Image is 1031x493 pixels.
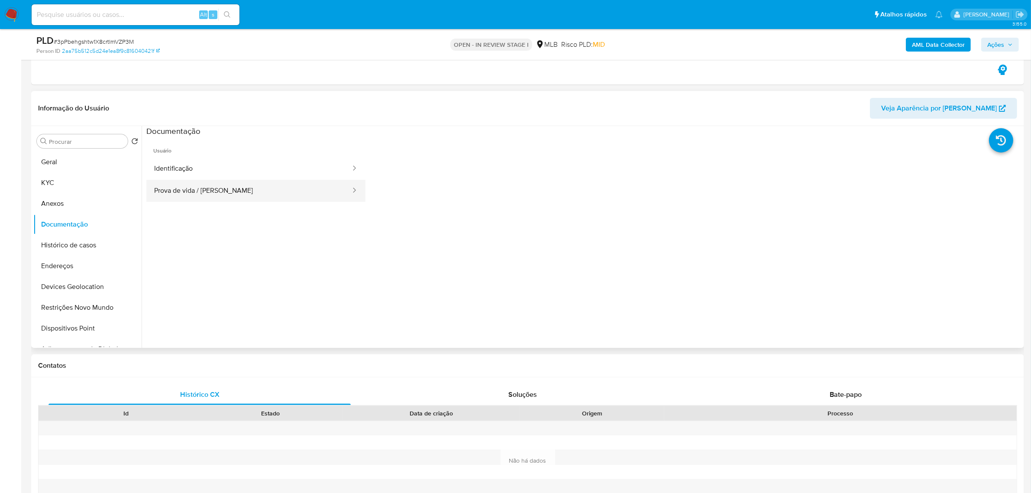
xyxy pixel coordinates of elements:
button: AML Data Collector [906,38,971,52]
span: s [212,10,214,19]
input: Pesquise usuários ou casos... [32,9,239,20]
button: Procurar [40,138,47,145]
button: Endereços [33,256,142,276]
div: Estado [204,409,336,418]
a: Sair [1015,10,1025,19]
div: MLB [536,40,558,49]
button: Veja Aparência por [PERSON_NAME] [870,98,1017,119]
button: Retornar ao pedido padrão [131,138,138,147]
h1: Contatos [38,361,1017,370]
b: PLD [36,33,54,47]
span: # 3pPbehgshtw1X8crtlmVZP3M [54,37,134,46]
div: Origem [526,409,658,418]
b: AML Data Collector [912,38,965,52]
a: 2aa75b512c5d24e1ea8f9c816040421f [62,47,160,55]
button: Geral [33,152,142,172]
div: Processo [670,409,1011,418]
button: Documentação [33,214,142,235]
span: Bate-papo [830,389,862,399]
h1: Informação do Usuário [38,104,109,113]
b: Person ID [36,47,60,55]
button: Ações [981,38,1019,52]
button: Restrições Novo Mundo [33,297,142,318]
button: search-icon [218,9,236,21]
button: Histórico de casos [33,235,142,256]
div: Data de criação [349,409,514,418]
p: OPEN - IN REVIEW STAGE I [450,39,532,51]
span: Risco PLD: [561,40,605,49]
div: Id [60,409,192,418]
button: Anexos [33,193,142,214]
span: 3.155.0 [1012,20,1027,27]
span: Soluções [508,389,537,399]
span: Histórico CX [180,389,220,399]
span: Alt [200,10,207,19]
a: Notificações [935,11,943,18]
span: MID [593,39,605,49]
span: Ações [987,38,1004,52]
input: Procurar [49,138,124,146]
button: Devices Geolocation [33,276,142,297]
p: jhonata.costa@mercadolivre.com [963,10,1012,19]
span: Veja Aparência por [PERSON_NAME] [881,98,997,119]
button: Dispositivos Point [33,318,142,339]
button: Adiantamentos de Dinheiro [33,339,142,360]
button: KYC [33,172,142,193]
span: Atalhos rápidos [880,10,927,19]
